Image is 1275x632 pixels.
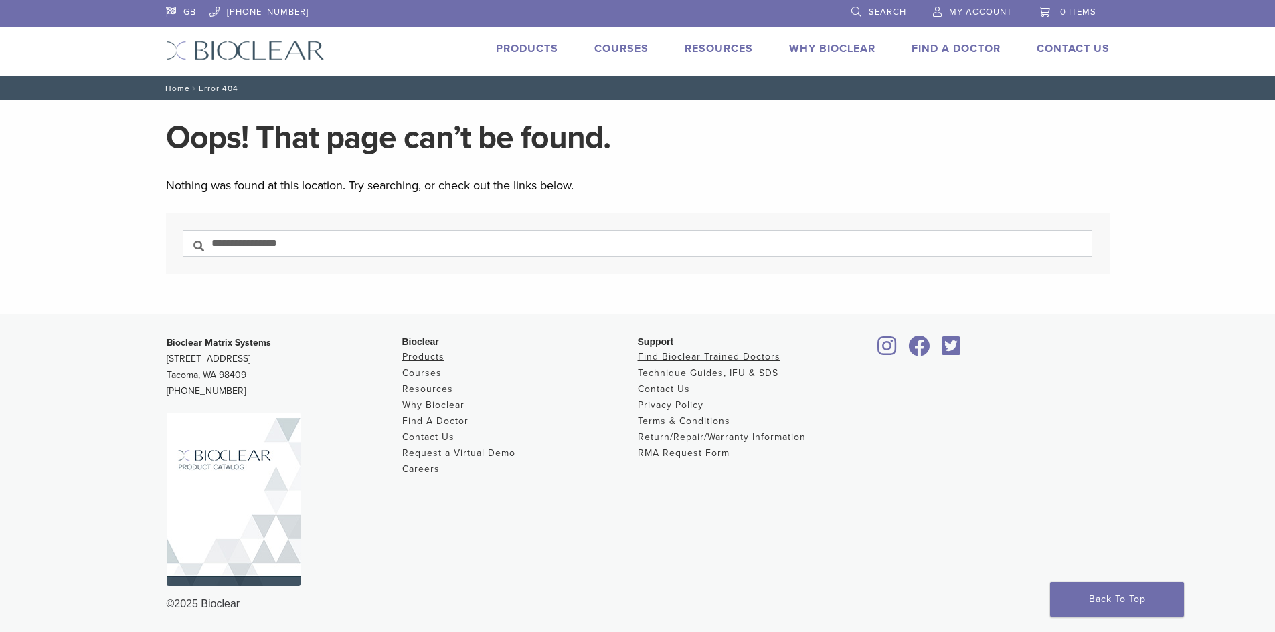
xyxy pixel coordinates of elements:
[1037,42,1110,56] a: Contact Us
[402,383,453,395] a: Resources
[166,175,1110,195] p: Nothing was found at this location. Try searching, or check out the links below.
[938,344,966,357] a: Bioclear
[402,431,454,443] a: Contact Us
[402,399,464,411] a: Why Bioclear
[789,42,875,56] a: Why Bioclear
[638,351,780,362] a: Find Bioclear Trained Doctors
[161,84,190,93] a: Home
[402,367,442,379] a: Courses
[1060,7,1096,17] span: 0 items
[166,122,1110,154] h1: Oops! That page can’t be found.
[496,42,558,56] a: Products
[638,415,730,427] a: Terms & Conditions
[402,351,444,362] a: Products
[869,7,906,17] span: Search
[167,596,1109,612] div: ©2025 Bioclear
[638,399,703,411] a: Privacy Policy
[402,336,439,347] span: Bioclear
[1050,582,1184,617] a: Back To Top
[402,463,440,475] a: Careers
[166,213,1110,274] section: Search
[685,42,753,56] a: Resources
[638,367,778,379] a: Technique Guides, IFU & SDS
[904,344,935,357] a: Bioclear
[873,344,902,357] a: Bioclear
[638,383,690,395] a: Contact Us
[166,41,325,60] img: Bioclear
[638,431,806,443] a: Return/Repair/Warranty Information
[638,447,730,459] a: RMA Request Form
[402,415,469,427] a: Find A Doctor
[156,76,1120,100] nav: Error 404
[638,336,674,347] span: Support
[402,447,515,459] a: Request a Virtual Demo
[190,85,199,92] span: /
[167,335,402,399] p: [STREET_ADDRESS] Tacoma, WA 98409 [PHONE_NUMBER]
[594,42,649,56] a: Courses
[167,413,301,586] img: Bioclear
[912,42,1001,56] a: Find A Doctor
[949,7,1012,17] span: My Account
[167,337,271,348] strong: Bioclear Matrix Systems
